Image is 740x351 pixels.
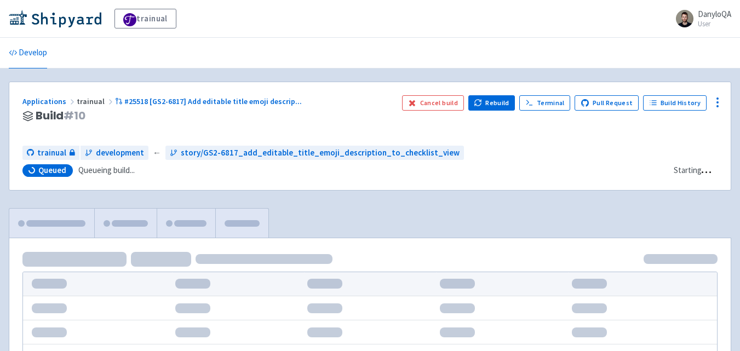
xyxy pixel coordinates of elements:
a: DanyloQA User [669,10,731,27]
span: development [96,147,144,159]
a: #25518 [GS2-6817] Add editable title emoji descrip... [115,96,303,106]
img: Shipyard logo [9,10,101,27]
span: ← [153,147,161,159]
div: Starting [674,164,702,177]
a: Applications [22,96,77,106]
span: # 10 [64,108,85,123]
a: Develop [9,38,47,68]
a: trainual [114,9,176,28]
span: trainual [77,96,115,106]
span: #25518 [GS2-6817] Add editable title emoji descrip ... [124,96,302,106]
small: User [698,20,731,27]
span: DanyloQA [698,9,731,19]
a: development [81,146,148,160]
a: story/GS2-6817_add_editable_title_emoji_description_to_checklist_view [165,146,464,160]
button: Cancel build [402,95,464,111]
a: Build History [643,95,707,111]
span: trainual [37,147,66,159]
a: Pull Request [575,95,639,111]
span: Queueing build... [78,164,135,177]
span: story/GS2-6817_add_editable_title_emoji_description_to_checklist_view [181,147,460,159]
a: Terminal [519,95,570,111]
a: trainual [22,146,79,160]
span: Build [36,110,85,122]
span: Queued [38,165,66,176]
button: Rebuild [468,95,515,111]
